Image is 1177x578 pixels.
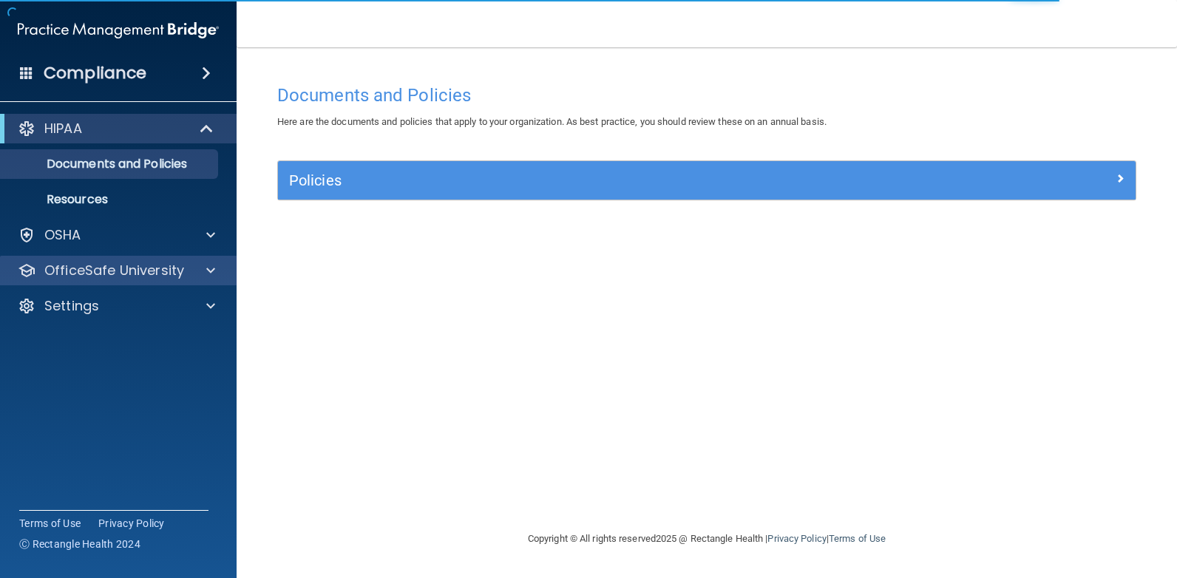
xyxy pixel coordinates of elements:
[437,515,977,562] div: Copyright © All rights reserved 2025 @ Rectangle Health | |
[289,169,1125,192] a: Policies
[19,516,81,531] a: Terms of Use
[44,63,146,84] h4: Compliance
[44,120,82,137] p: HIPAA
[18,297,215,315] a: Settings
[277,116,827,127] span: Here are the documents and policies that apply to your organization. As best practice, you should...
[18,120,214,137] a: HIPAA
[10,192,211,207] p: Resources
[19,537,140,551] span: Ⓒ Rectangle Health 2024
[44,262,184,279] p: OfficeSafe University
[44,297,99,315] p: Settings
[767,533,826,544] a: Privacy Policy
[289,172,910,188] h5: Policies
[829,533,886,544] a: Terms of Use
[18,262,215,279] a: OfficeSafe University
[921,473,1159,532] iframe: Drift Widget Chat Controller
[18,16,219,45] img: PMB logo
[10,157,211,171] p: Documents and Policies
[18,226,215,244] a: OSHA
[277,86,1136,105] h4: Documents and Policies
[44,226,81,244] p: OSHA
[98,516,165,531] a: Privacy Policy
